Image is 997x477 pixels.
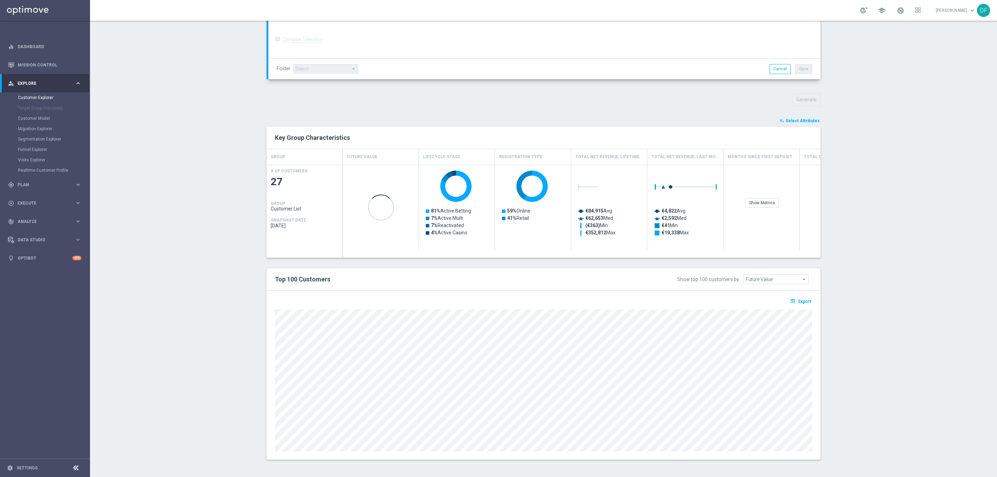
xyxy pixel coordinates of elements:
i: play_circle_outline [8,200,14,206]
button: Mission Control [8,62,82,68]
label: Folder [277,66,290,72]
h4: # OF CUSTOMERS [271,169,307,173]
tspan: €62,653 [585,215,603,221]
button: play_circle_outline Execute keyboard_arrow_right [8,200,82,206]
span: Select Attributes [785,118,820,123]
button: track_changes Analyze keyboard_arrow_right [8,219,82,224]
div: Visits Explorer [18,155,89,165]
a: Mission Control [18,56,81,74]
tspan: 81% [431,208,440,214]
h2: Top 100 Customers [275,275,584,283]
div: Segmentation Explorer [18,134,89,144]
span: Plan [18,183,75,187]
i: equalizer [8,44,14,50]
i: lightbulb [8,255,14,261]
a: Dashboard [18,37,81,56]
i: keyboard_arrow_right [75,181,81,188]
span: 2025-09-06 [271,223,339,228]
a: Funnel Explorer [18,147,72,152]
div: Customer Explorer [18,92,89,103]
div: Plan [8,182,75,188]
i: keyboard_arrow_right [75,236,81,243]
text: Avg [585,208,612,214]
h4: Total Net Revenue, Last Month [652,151,719,163]
tspan: €19,338 [662,230,680,235]
tspan: 59% [507,208,517,214]
a: Settings [17,466,38,470]
i: keyboard_arrow_right [75,218,81,225]
a: Realtime Customer Profile [18,168,72,173]
div: Customer Model [18,113,89,124]
a: Optibot [18,249,72,267]
div: Data Studio [8,237,75,243]
button: Cancel [770,64,791,74]
div: Realtime Customer Profile [18,165,89,175]
tspan: €41 [662,223,670,228]
h4: Months Since First Deposit [728,151,792,163]
i: settings [7,465,13,471]
h4: GROUP [271,201,285,206]
text: Avg [662,208,685,214]
tspan: €2,592 [662,215,677,221]
tspan: 7% [431,223,438,228]
a: [PERSON_NAME]keyboard_arrow_down [935,5,977,16]
button: person_search Explore keyboard_arrow_right [8,81,82,86]
button: gps_fixed Plan keyboard_arrow_right [8,182,82,188]
button: Generate [792,93,820,107]
tspan: 7% [431,215,438,221]
tspan: €84,915 [585,208,603,214]
span: Analyze [18,219,75,224]
h4: GROUP [271,151,285,163]
div: lightbulb Optibot +10 [8,255,82,261]
a: Customer Model [18,116,72,121]
i: keyboard_arrow_right [75,80,81,87]
span: Data Studio [18,238,75,242]
div: +10 [72,256,81,260]
i: person_search [8,80,14,87]
text: Online [507,208,530,214]
div: Target Group Discovery [18,103,89,113]
tspan: 4% [431,230,438,235]
text: Active Multi [431,215,463,221]
div: Execute [8,200,75,206]
button: equalizer Dashboard [8,44,82,49]
h4: Future Value [347,151,377,163]
button: Data Studio keyboard_arrow_right [8,237,82,243]
tspan: €4,822 [662,208,677,214]
span: Execute [18,201,75,205]
text: Active Casino [431,230,467,235]
a: Customer Explorer [18,95,72,100]
h4: Total Net Revenue, Lifetime [575,151,639,163]
button: Save [795,64,812,74]
div: Explore [8,80,75,87]
span: keyboard_arrow_down [969,7,976,14]
a: Visits Explorer [18,157,72,163]
h4: Lifecycle Stage [423,151,460,163]
h2: Key Group Characteristics [275,134,812,142]
button: open_in_browser Export [789,297,812,306]
text: Reactivated [431,223,464,228]
text: Min [662,223,678,228]
div: Mission Control [8,56,81,74]
text: Med [585,215,613,221]
div: Migration Explorer [18,124,89,134]
span: Explore [18,81,75,85]
tspan: €352,812 [585,230,606,235]
div: DF [977,4,990,17]
i: gps_fixed [8,182,14,188]
label: Complex Selection [282,36,323,43]
i: playlist_add_check [780,118,784,123]
text: Active Betting [431,208,471,214]
i: open_in_browser [790,298,797,304]
div: Show top 100 customers by [677,277,739,282]
text: Min [585,223,608,228]
button: playlist_add_check Select Attributes [779,117,820,125]
tspan: 41% [507,215,517,221]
